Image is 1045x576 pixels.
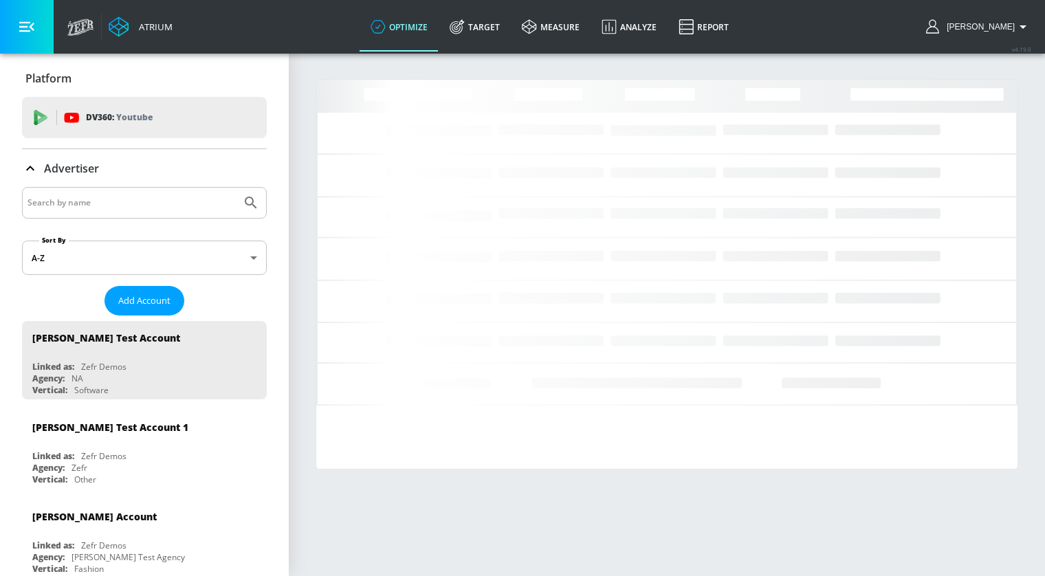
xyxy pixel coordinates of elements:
[86,110,153,125] p: DV360:
[22,241,267,275] div: A-Z
[591,2,668,52] a: Analyze
[22,321,267,399] div: [PERSON_NAME] Test AccountLinked as:Zefr DemosAgency:NAVertical:Software
[941,22,1015,32] span: login as: casey.cohen@zefr.com
[81,361,126,373] div: Zefr Demos
[71,551,185,563] div: [PERSON_NAME] Test Agency
[27,194,236,212] input: Search by name
[32,563,67,575] div: Vertical:
[81,450,126,462] div: Zefr Demos
[32,384,67,396] div: Vertical:
[71,373,83,384] div: NA
[104,286,184,315] button: Add Account
[511,2,591,52] a: measure
[74,474,96,485] div: Other
[44,161,99,176] p: Advertiser
[668,2,740,52] a: Report
[32,510,157,523] div: [PERSON_NAME] Account
[439,2,511,52] a: Target
[22,97,267,138] div: DV360: Youtube
[39,236,69,245] label: Sort By
[81,540,126,551] div: Zefr Demos
[74,563,104,575] div: Fashion
[133,21,173,33] div: Atrium
[1012,45,1031,53] span: v 4.19.0
[926,19,1031,35] button: [PERSON_NAME]
[32,551,65,563] div: Agency:
[32,540,74,551] div: Linked as:
[22,410,267,489] div: [PERSON_NAME] Test Account 1Linked as:Zefr DemosAgency:ZefrVertical:Other
[32,373,65,384] div: Agency:
[118,293,170,309] span: Add Account
[25,71,71,86] p: Platform
[116,110,153,124] p: Youtube
[32,474,67,485] div: Vertical:
[22,59,267,98] div: Platform
[32,361,74,373] div: Linked as:
[360,2,439,52] a: optimize
[32,421,188,434] div: [PERSON_NAME] Test Account 1
[74,384,109,396] div: Software
[32,331,180,344] div: [PERSON_NAME] Test Account
[22,149,267,188] div: Advertiser
[32,450,74,462] div: Linked as:
[32,462,65,474] div: Agency:
[71,462,87,474] div: Zefr
[109,16,173,37] a: Atrium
